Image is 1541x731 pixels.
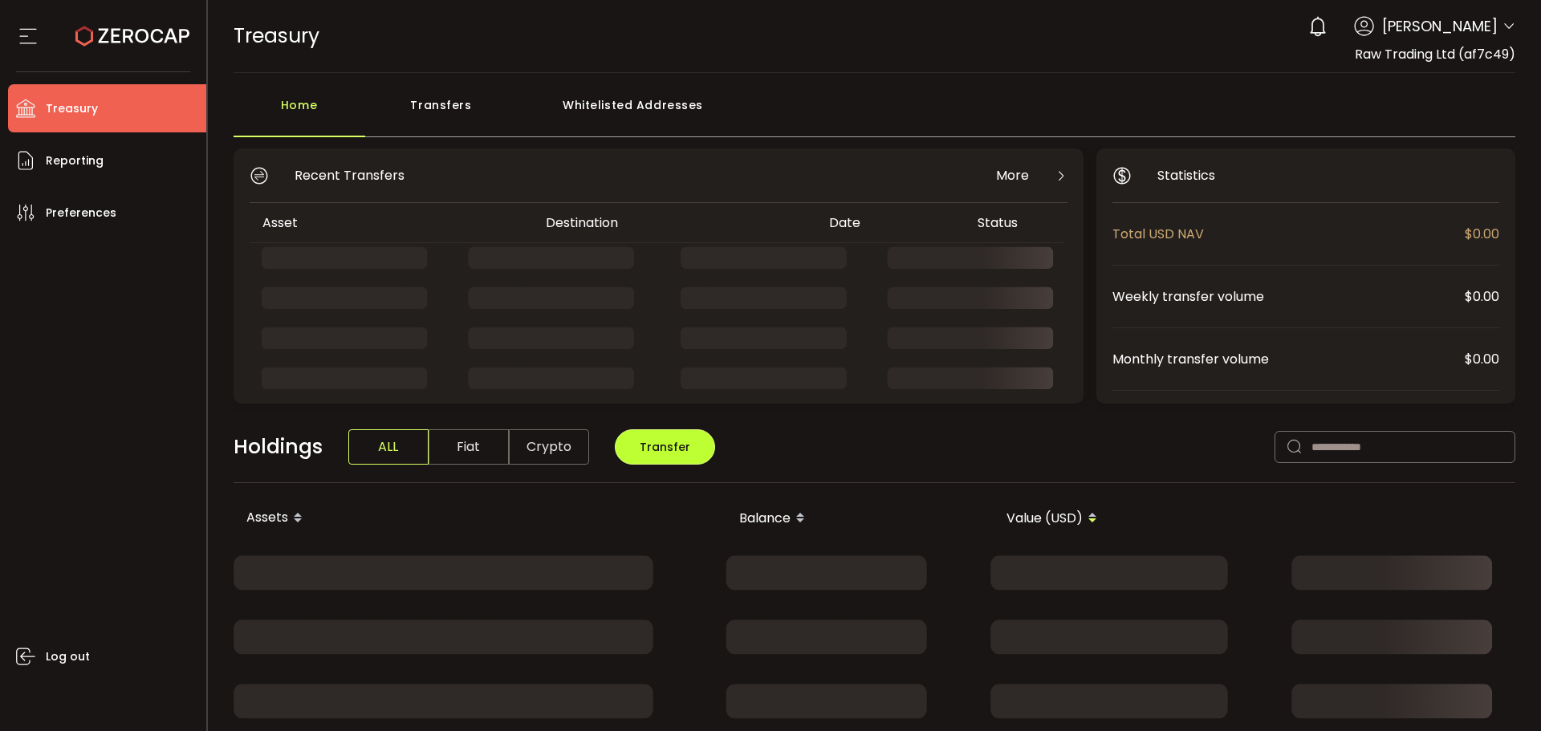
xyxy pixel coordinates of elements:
[640,439,690,455] span: Transfer
[1465,349,1499,369] span: $0.00
[46,645,90,668] span: Log out
[348,429,429,465] span: ALL
[295,165,405,185] span: Recent Transfers
[46,201,116,225] span: Preferences
[1112,349,1465,369] span: Monthly transfer volume
[46,149,104,173] span: Reporting
[996,165,1029,185] span: More
[526,505,818,532] div: Balance
[234,432,323,462] span: Holdings
[234,89,365,137] div: Home
[518,89,749,137] div: Whitelisted Addresses
[509,429,589,465] span: Crypto
[429,429,509,465] span: Fiat
[234,22,319,50] span: Treasury
[1465,224,1499,244] span: $0.00
[234,505,526,532] div: Assets
[1355,45,1515,63] span: Raw Trading Ltd (af7c49)
[250,213,533,232] div: Asset
[1112,286,1465,307] span: Weekly transfer volume
[1382,15,1498,37] span: [PERSON_NAME]
[1112,224,1465,244] span: Total USD NAV
[816,213,965,232] div: Date
[533,213,816,232] div: Destination
[1465,286,1499,307] span: $0.00
[818,505,1110,532] div: Value (USD)
[965,213,1065,232] div: Status
[1157,165,1215,185] span: Statistics
[615,429,715,465] button: Transfer
[46,97,98,120] span: Treasury
[365,89,518,137] div: Transfers
[1461,654,1541,731] iframe: Chat Widget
